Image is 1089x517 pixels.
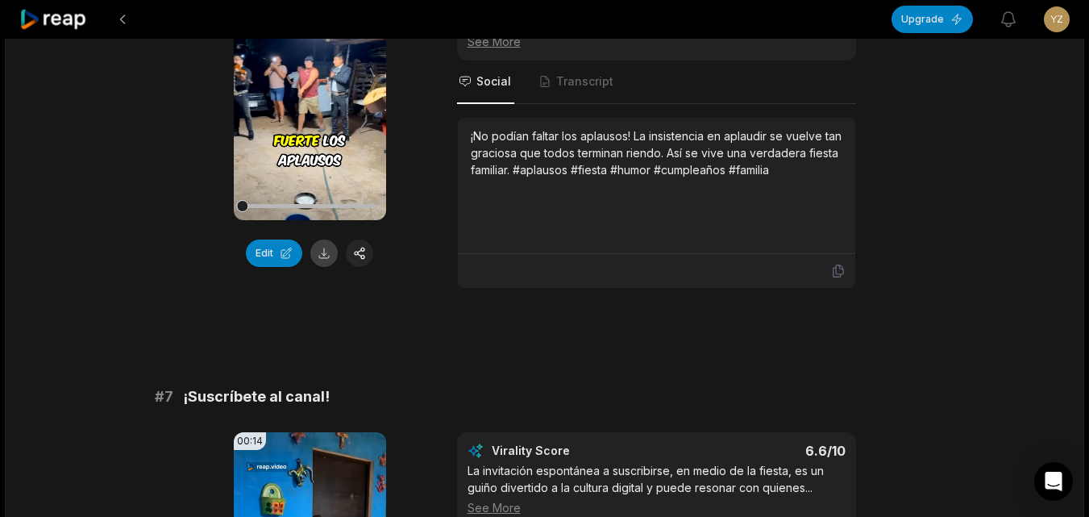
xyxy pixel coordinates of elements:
[468,499,846,516] div: See More
[183,386,330,408] span: ¡Suscríbete al canal!
[155,386,173,408] span: # 7
[468,462,846,516] div: La invitación espontánea a suscribirse, en medio de la fiesta, es un guiño divertido a la cultura...
[1034,462,1073,501] div: Open Intercom Messenger
[476,73,511,90] span: Social
[246,240,302,267] button: Edit
[556,73,613,90] span: Transcript
[471,127,842,178] div: ¡No podían faltar los aplausos! La insistencia en aplaudir se vuelve tan graciosa que todos termi...
[672,443,846,459] div: 6.6 /10
[457,60,856,104] nav: Tabs
[468,33,846,50] div: See More
[492,443,665,459] div: Virality Score
[892,6,973,33] button: Upgrade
